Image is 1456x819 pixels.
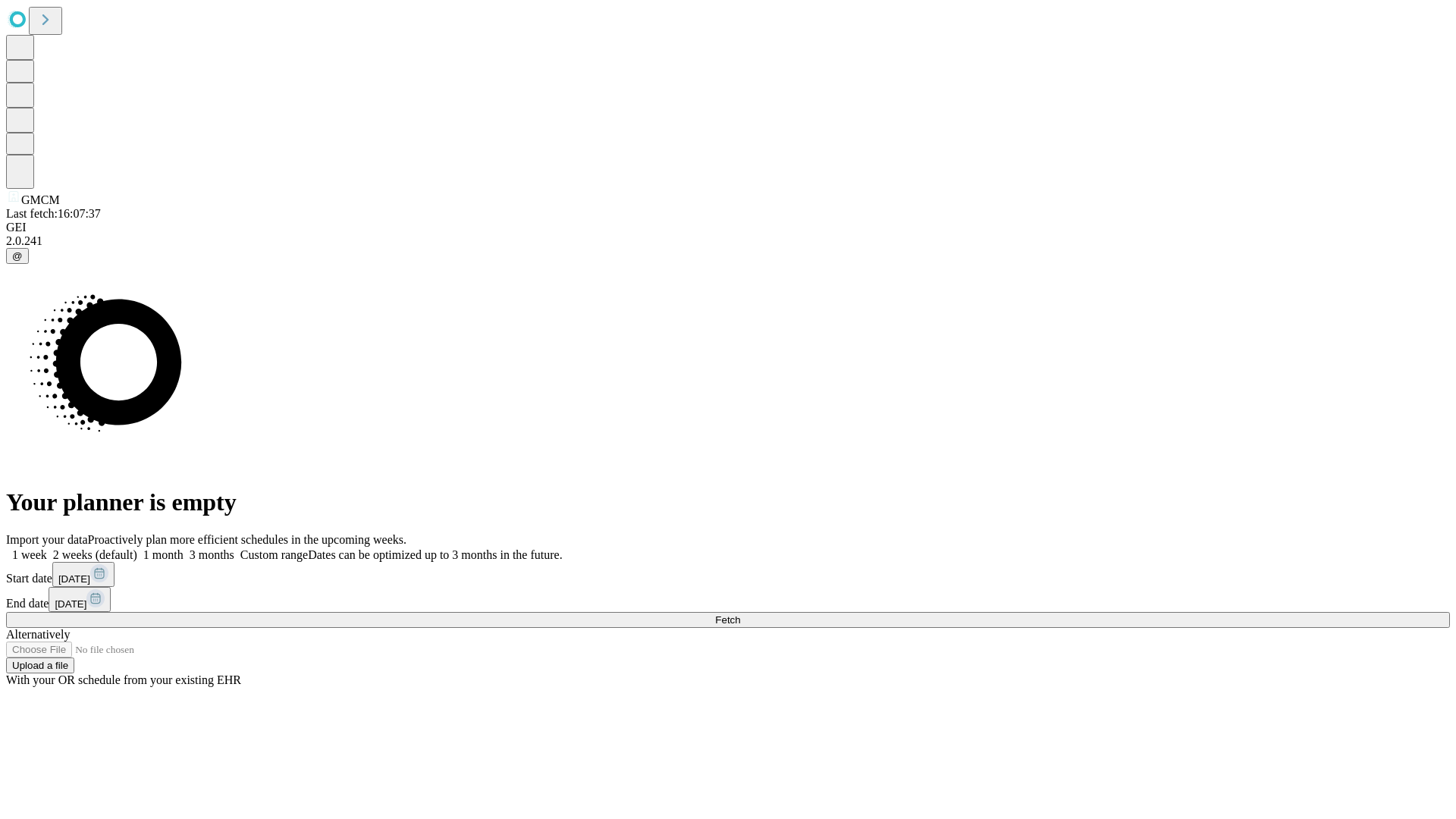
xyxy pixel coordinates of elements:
[6,587,1450,612] div: End date
[55,598,86,610] span: [DATE]
[6,673,241,686] span: With your OR schedule from your existing EHR
[6,562,1450,587] div: Start date
[58,573,90,585] span: [DATE]
[12,250,23,262] span: @
[53,548,137,561] span: 2 weeks (default)
[6,248,29,264] button: @
[240,548,308,561] span: Custom range
[52,562,115,587] button: [DATE]
[12,548,47,561] span: 1 week
[6,221,1450,234] div: GEI
[308,548,562,561] span: Dates can be optimized up to 3 months in the future.
[88,533,406,546] span: Proactively plan more efficient schedules in the upcoming weeks.
[715,614,740,626] span: Fetch
[6,657,74,673] button: Upload a file
[190,548,234,561] span: 3 months
[6,234,1450,248] div: 2.0.241
[6,533,88,546] span: Import your data
[49,587,111,612] button: [DATE]
[143,548,184,561] span: 1 month
[21,193,60,206] span: GMCM
[6,488,1450,516] h1: Your planner is empty
[6,612,1450,628] button: Fetch
[6,207,101,220] span: Last fetch: 16:07:37
[6,628,70,641] span: Alternatively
